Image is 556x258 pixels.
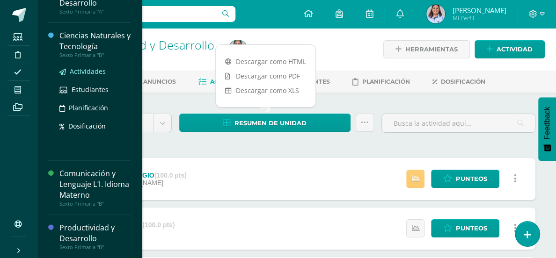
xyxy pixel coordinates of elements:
div: Sexto Primaria 'A' [73,51,217,60]
span: Planificación [69,103,108,112]
a: Anuncios [131,74,176,89]
a: Descargar como PDF [216,69,315,83]
a: Productividad y Desarrollo [73,37,214,53]
span: Resumen de unidad [234,115,307,132]
span: Feedback [543,107,551,139]
span: Mi Perfil [452,14,506,22]
a: Productividad y DesarrolloSexto Primaria "B" [59,222,131,251]
input: Busca la actividad aquí... [382,114,535,132]
strong: (100.0 pts) [154,172,187,179]
span: Dosificación [68,122,106,130]
a: Herramientas [383,40,470,58]
div: Ciencias Naturales y Tecnología [59,30,131,52]
a: Actividades [59,66,131,77]
a: Punteos [431,219,499,237]
div: Sexto Primaria "B" [59,52,131,58]
a: Resumen de unidad [179,114,351,132]
a: Actividad [475,40,545,58]
a: Estudiantes [59,84,131,95]
button: Feedback - Mostrar encuesta [538,97,556,161]
h1: Productividad y Desarrollo [73,38,217,51]
a: Planificación [352,74,410,89]
div: Sexto Primaria "B" [59,244,131,251]
div: Productividad y Desarrollo [59,222,131,244]
span: Actividad [497,41,533,58]
span: Herramientas [405,41,458,58]
span: Dosificación [441,78,485,85]
span: Actividades [210,78,251,85]
div: Sexto Primaria "A" [59,8,131,15]
a: Planificación [59,102,131,113]
a: Punteos [431,170,499,188]
a: Comunicación y Lenguaje L1. Idioma MaternoSexto Primaria "B" [59,168,131,207]
a: Descargar como HTML [216,54,315,69]
a: Dosificación [432,74,485,89]
a: Actividades [198,74,251,89]
a: Dosificación [59,121,131,131]
strong: (100.0 pts) [142,221,175,229]
div: Comunicación y Lenguaje L1. Idioma Materno [59,168,131,201]
img: a7bc29ca32ed6ae07e2ec34dae543423.png [426,5,445,23]
span: Punteos [456,220,487,237]
span: [PERSON_NAME] [452,6,506,15]
a: Ciencias Naturales y TecnologíaSexto Primaria "B" [59,30,131,58]
span: Punteos [456,170,487,187]
img: a7bc29ca32ed6ae07e2ec34dae543423.png [228,40,247,59]
span: Anuncios [143,78,176,85]
span: Actividades [70,67,106,76]
a: Descargar como XLS [216,83,315,98]
span: Planificación [362,78,410,85]
span: Estudiantes [72,85,109,94]
div: Sexto Primaria "B" [59,201,131,207]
